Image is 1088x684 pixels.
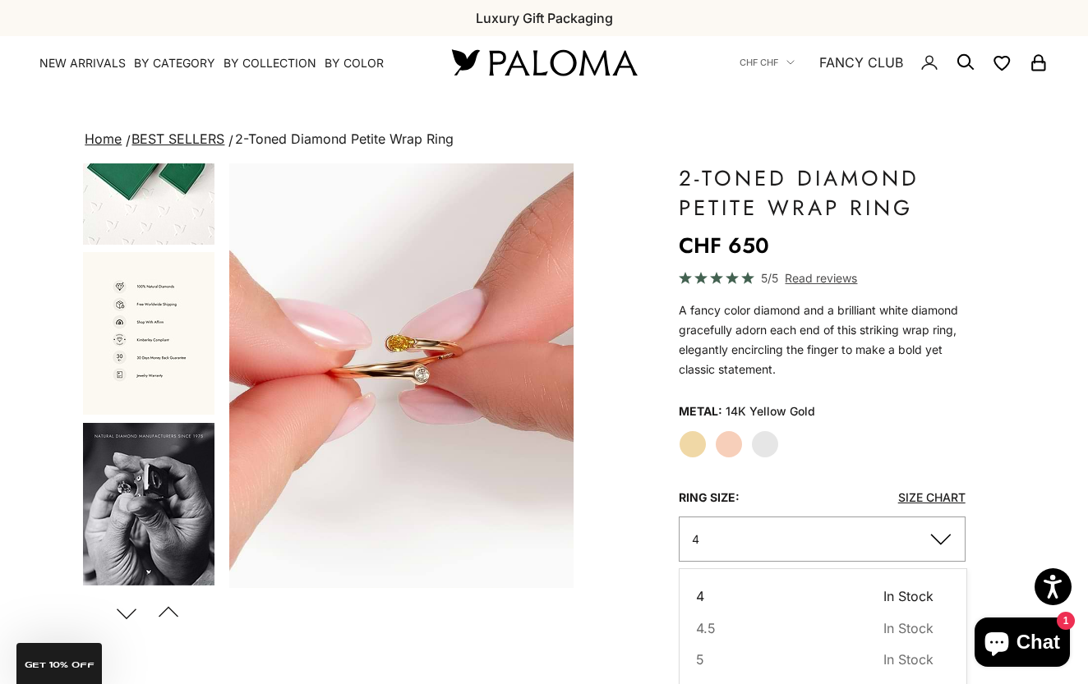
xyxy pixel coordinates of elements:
[819,52,903,73] a: FANCY CLUB
[883,585,934,607] span: In Stock
[83,252,214,415] img: #YellowGold #WhiteGold #RoseGold
[696,649,704,670] span: 5
[679,229,769,262] sale-price: CHF 650
[740,36,1049,89] nav: Secondary navigation
[679,163,966,223] h1: 2-Toned Diamond Petite Wrap Ring
[83,82,214,245] img: #YellowGold #WhiteGold #RoseGold
[696,617,934,639] button: 4.5
[81,250,216,416] button: Go to item 13
[696,585,934,607] button: 4
[85,131,122,147] a: Home
[761,269,778,287] span: 5/5
[229,163,573,588] div: Item 5 of 14
[740,55,778,70] span: CHF CHF
[696,649,934,670] button: 5
[679,399,722,424] legend: Metal:
[325,55,384,71] summary: By Color
[39,55,126,71] a: NEW ARRIVALS
[696,585,704,607] span: 4
[39,55,413,71] nav: Primary navigation
[696,617,716,639] span: 4.5
[16,643,102,684] div: GET 10% Off
[883,617,934,639] span: In Stock
[81,80,216,246] button: Go to item 12
[679,516,966,562] button: 4
[134,55,215,71] summary: By Category
[131,131,224,147] a: BEST SELLERS
[224,55,316,71] summary: By Collection
[235,131,454,147] span: 2-Toned Diamond Petite Wrap Ring
[679,269,966,287] a: 5/5 Read reviews
[970,617,1075,671] inbox-online-store-chat: Shopify online store chat
[25,661,95,669] span: GET 10% Off
[692,532,699,546] span: 4
[81,128,1006,151] nav: breadcrumbs
[883,649,934,670] span: In Stock
[476,7,613,29] p: Luxury Gift Packaging
[229,163,573,588] img: #YellowGold #RoseGold #WhiteGold
[679,485,740,510] legend: Ring Size:
[785,269,857,287] span: Read reviews
[726,399,815,424] variant-option-value: 14K Yellow Gold
[81,421,216,587] button: Go to item 14
[740,55,795,70] button: CHF CHF
[679,301,966,379] p: A fancy color diamond and a brilliant white diamond gracefully adorn each end of this striking wr...
[83,423,214,585] img: #YellowGold #WhiteGold #RoseGold
[898,490,966,504] a: Size Chart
